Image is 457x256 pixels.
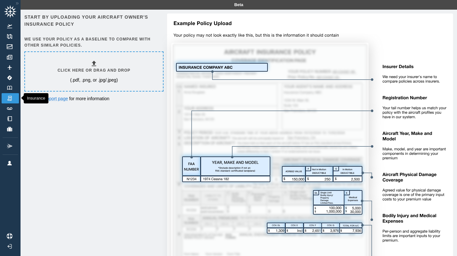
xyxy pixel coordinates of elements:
[24,13,162,28] h6: Start by uploading your aircraft owner's insurance policy
[24,36,162,49] h6: We use your policy as a baseline to compare with other similar policies.
[70,77,118,83] p: (.pdf, .png, or .jpg/.jpeg)
[42,96,68,101] a: support page
[57,67,130,74] h6: Click here or drag and drop
[24,95,162,102] p: Visit our for more information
